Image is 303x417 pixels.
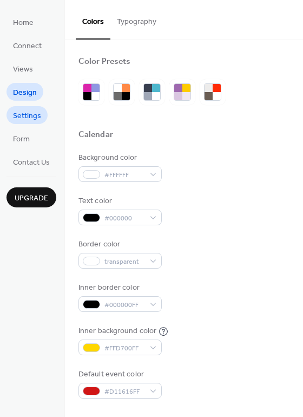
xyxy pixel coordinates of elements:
[104,256,144,268] span: transparent
[6,13,40,31] a: Home
[13,157,50,168] span: Contact Us
[78,239,160,250] div: Border color
[78,282,160,294] div: Inner border color
[78,129,113,141] div: Calendar
[104,386,144,398] span: #D11616FF
[104,299,144,311] span: #000000FF
[78,196,160,207] div: Text color
[13,64,33,75] span: Views
[6,187,56,207] button: Upgrade
[13,17,34,29] span: Home
[104,213,144,224] span: #000000
[104,170,144,181] span: #FFFFFF
[78,56,130,68] div: Color Presets
[104,343,144,354] span: #FFD700FF
[6,36,48,54] a: Connect
[6,60,39,77] a: Views
[6,106,48,124] a: Settings
[13,134,30,145] span: Form
[78,369,160,380] div: Default event color
[15,193,48,204] span: Upgrade
[78,325,156,337] div: Inner background color
[6,129,36,147] a: Form
[6,153,56,171] a: Contact Us
[13,110,41,122] span: Settings
[13,87,37,99] span: Design
[6,83,43,101] a: Design
[13,41,42,52] span: Connect
[78,152,160,164] div: Background color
